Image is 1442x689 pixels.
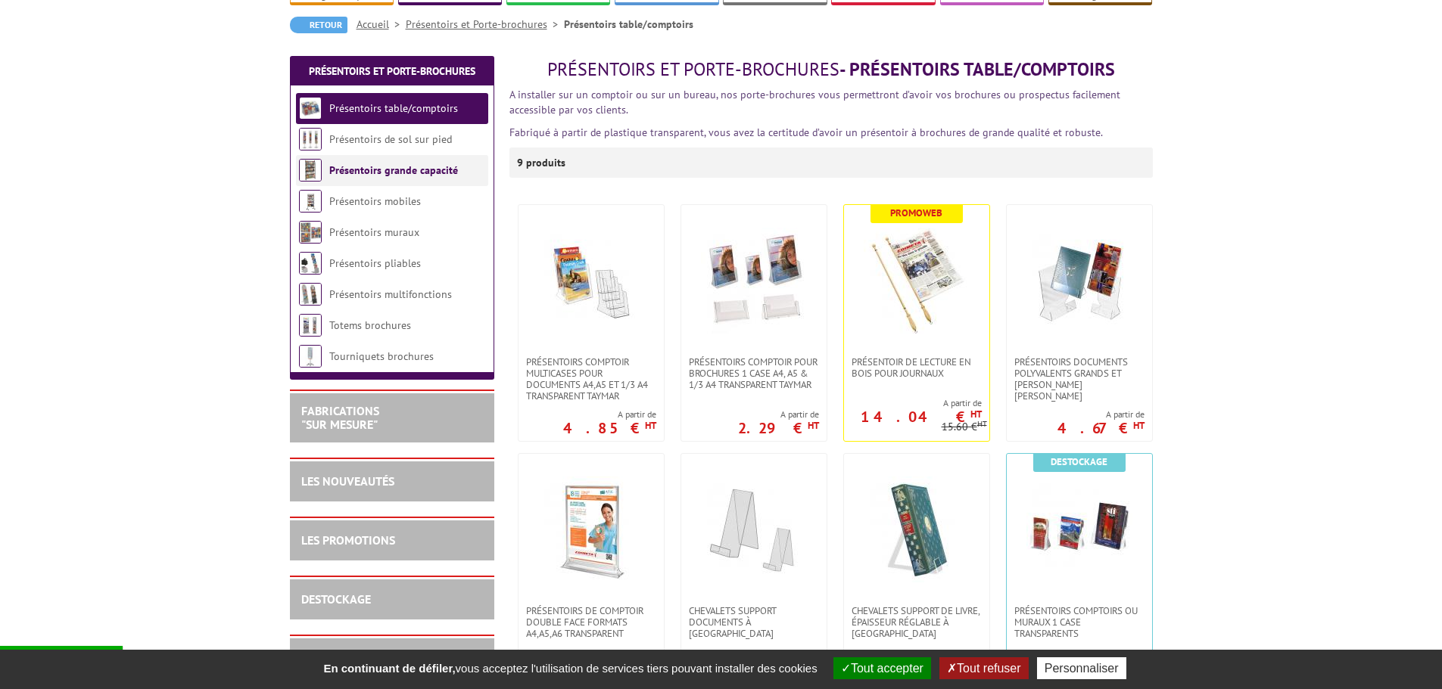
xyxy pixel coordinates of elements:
button: Tout refuser [939,657,1028,679]
a: CHEVALETS SUPPORT DE LIVRE, ÉPAISSEUR RÉGLABLE À [GEOGRAPHIC_DATA] [844,605,989,639]
p: 9 produits [517,147,574,178]
a: Présentoirs table/comptoirs [329,101,458,115]
li: Présentoirs table/comptoirs [564,17,693,32]
span: A partir de [844,397,982,409]
img: Présentoirs mobiles [299,190,322,213]
a: Présentoirs comptoirs ou muraux 1 case Transparents [1007,605,1152,639]
a: Présentoirs Documents Polyvalents Grands et [PERSON_NAME] [PERSON_NAME] [1007,356,1152,402]
img: Présentoirs de sol sur pied [299,128,322,151]
sup: HT [977,418,987,429]
img: Présentoirs comptoir multicases POUR DOCUMENTS A4,A5 ET 1/3 A4 TRANSPARENT TAYMAR [538,228,644,334]
img: Présentoir de lecture en bois pour journaux [864,228,970,334]
a: LES NOUVEAUTÉS [301,473,394,489]
p: 4.85 € [563,424,656,433]
span: vous acceptez l'utilisation de services tiers pouvant installer des cookies [316,662,824,675]
p: 15.60 € [942,421,987,433]
img: PRÉSENTOIRS COMPTOIR POUR BROCHURES 1 CASE A4, A5 & 1/3 A4 TRANSPARENT taymar [701,228,807,334]
span: A partir de [1057,408,1145,421]
a: Présentoir de lecture en bois pour journaux [844,356,989,379]
span: Présentoirs et Porte-brochures [547,57,839,81]
a: Présentoirs et Porte-brochures [406,17,564,31]
a: Présentoirs mobiles [329,194,421,208]
a: Tourniquets brochures [329,349,434,363]
a: PRÉSENTOIRS DE COMPTOIR DOUBLE FACE FORMATS A4,A5,A6 TRANSPARENT [519,605,664,639]
span: CHEVALETS SUPPORT DOCUMENTS À [GEOGRAPHIC_DATA] [689,605,819,639]
span: PRÉSENTOIRS DE COMPTOIR DOUBLE FACE FORMATS A4,A5,A6 TRANSPARENT [526,605,656,639]
a: Retour [290,17,347,33]
img: Présentoirs pliables [299,252,322,275]
a: LES PROMOTIONS [301,532,395,548]
a: Présentoirs grande capacité [329,163,458,177]
a: PRÉSENTOIRS COMPTOIR POUR BROCHURES 1 CASE A4, A5 & 1/3 A4 TRANSPARENT taymar [681,356,827,390]
img: Présentoirs Documents Polyvalents Grands et Petits Modèles [1026,228,1132,334]
img: Présentoirs grande capacité [299,159,322,182]
a: FABRICATIONS"Sur Mesure" [301,403,379,432]
span: PRÉSENTOIRS COMPTOIR POUR BROCHURES 1 CASE A4, A5 & 1/3 A4 TRANSPARENT taymar [689,356,819,390]
button: Personnaliser (fenêtre modale) [1037,657,1126,679]
a: Présentoirs comptoir multicases POUR DOCUMENTS A4,A5 ET 1/3 A4 TRANSPARENT TAYMAR [519,356,664,402]
img: Présentoirs multifonctions [299,283,322,306]
a: Accueil [357,17,406,31]
button: Tout accepter [833,657,931,679]
a: Présentoirs de sol sur pied [329,132,452,146]
span: Présentoirs comptoirs ou muraux 1 case Transparents [1014,605,1145,639]
font: A installer sur un comptoir ou sur un bureau, nos porte-brochures vous permettront d’avoir vos br... [509,88,1120,116]
img: Tourniquets brochures [299,345,322,368]
strong: En continuant de défiler, [323,662,455,675]
a: DESTOCKAGE [301,591,371,607]
p: 2.29 € [738,424,819,433]
span: A partir de [738,408,819,421]
img: CHEVALETS SUPPORT DOCUMENTS À POSER [701,476,807,582]
span: Présentoirs comptoir multicases POUR DOCUMENTS A4,A5 ET 1/3 A4 TRANSPARENT TAYMAR [526,356,656,402]
a: Présentoirs muraux [329,225,419,239]
sup: HT [970,408,982,421]
sup: HT [645,419,656,432]
a: Présentoirs multifonctions [329,287,452,301]
font: Fabriqué à partir de plastique transparent, vous avez la certitude d’avoir un présentoir à brochu... [509,126,1103,139]
img: PRÉSENTOIRS DE COMPTOIR DOUBLE FACE FORMATS A4,A5,A6 TRANSPARENT [538,476,644,582]
span: CHEVALETS SUPPORT DE LIVRE, ÉPAISSEUR RÉGLABLE À [GEOGRAPHIC_DATA] [852,605,982,639]
p: 4.67 € [1057,424,1145,433]
b: Promoweb [890,206,942,219]
a: Totems brochures [329,318,411,332]
h1: - Présentoirs table/comptoirs [509,60,1153,79]
span: Présentoirs Documents Polyvalents Grands et [PERSON_NAME] [PERSON_NAME] [1014,356,1145,402]
img: Présentoirs muraux [299,221,322,244]
a: Présentoirs pliables [329,256,421,270]
sup: HT [808,419,819,432]
p: 14.04 € [861,412,982,421]
span: A partir de [563,408,656,421]
img: Présentoirs table/comptoirs [299,97,322,119]
a: CHEVALETS SUPPORT DOCUMENTS À [GEOGRAPHIC_DATA] [681,605,827,639]
sup: HT [1133,419,1145,432]
img: CHEVALETS SUPPORT DE LIVRE, ÉPAISSEUR RÉGLABLE À POSER [864,476,970,582]
img: Présentoirs comptoirs ou muraux 1 case Transparents [1026,476,1132,582]
a: Présentoirs et Porte-brochures [309,64,475,78]
img: Totems brochures [299,314,322,337]
b: Destockage [1051,455,1107,468]
span: Présentoir de lecture en bois pour journaux [852,356,982,379]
